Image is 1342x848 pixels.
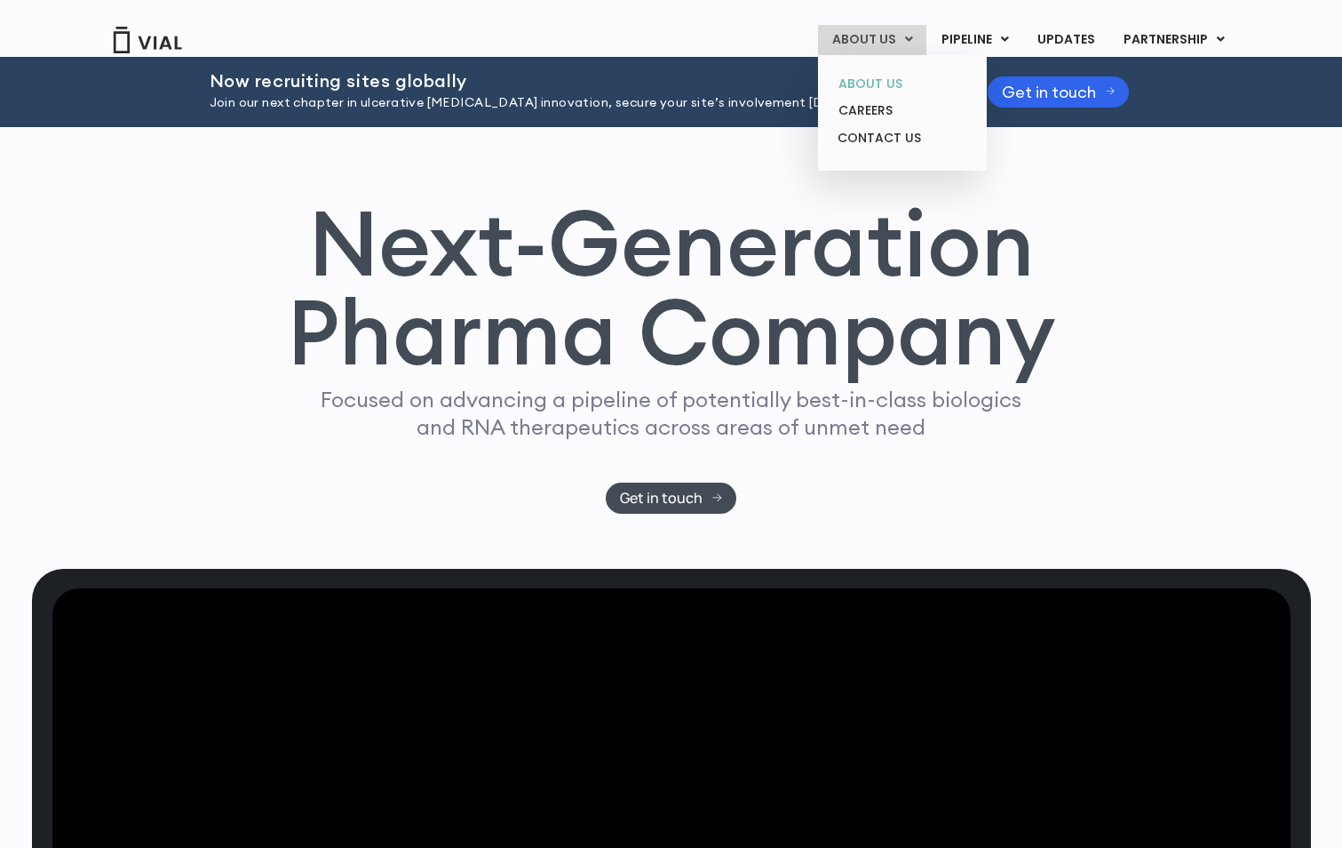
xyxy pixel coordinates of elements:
[112,27,183,53] img: Vial Logo
[210,71,943,91] h2: Now recruiting sites globally
[824,97,980,124] a: CAREERS
[1002,85,1096,99] span: Get in touch
[927,25,1022,55] a: PIPELINEMenu Toggle
[620,492,703,505] span: Get in touch
[287,198,1056,378] h1: Next-Generation Pharma Company
[1023,25,1108,55] a: UPDATES
[824,70,980,98] a: ABOUT US
[210,93,943,113] p: Join our next chapter in ulcerative [MEDICAL_DATA] innovation, secure your site’s involvement [DA...
[818,25,926,55] a: ABOUT USMenu Toggle
[1109,25,1239,55] a: PARTNERSHIPMenu Toggle
[824,124,980,153] a: CONTACT US
[314,386,1029,441] p: Focused on advancing a pipeline of potentially best-in-class biologics and RNA therapeutics acros...
[988,76,1130,108] a: Get in touch
[606,483,736,514] a: Get in touch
